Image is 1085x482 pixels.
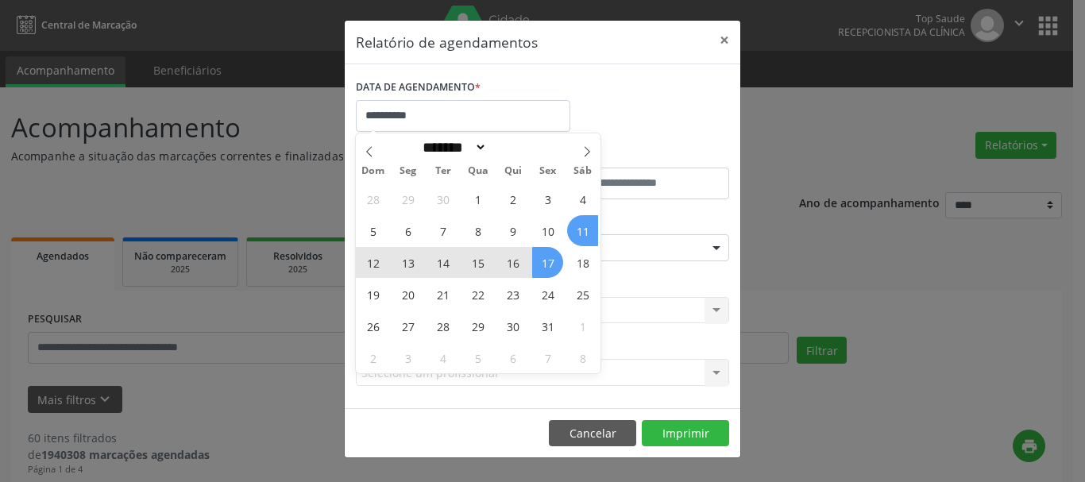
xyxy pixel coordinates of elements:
span: Outubro 27, 2025 [392,310,423,341]
span: Outubro 12, 2025 [357,247,388,278]
span: Setembro 30, 2025 [427,183,458,214]
span: Outubro 3, 2025 [532,183,563,214]
span: Novembro 4, 2025 [427,342,458,373]
span: Outubro 2, 2025 [497,183,528,214]
span: Novembro 6, 2025 [497,342,528,373]
span: Outubro 22, 2025 [462,279,493,310]
span: Outubro 31, 2025 [532,310,563,341]
span: Outubro 5, 2025 [357,215,388,246]
span: Outubro 19, 2025 [357,279,388,310]
span: Qui [496,166,531,176]
span: Outubro 23, 2025 [497,279,528,310]
span: Outubro 25, 2025 [567,279,598,310]
span: Outubro 6, 2025 [392,215,423,246]
span: Outubro 15, 2025 [462,247,493,278]
span: Outubro 18, 2025 [567,247,598,278]
span: Outubro 20, 2025 [392,279,423,310]
span: Outubro 7, 2025 [427,215,458,246]
span: Setembro 28, 2025 [357,183,388,214]
span: Novembro 3, 2025 [392,342,423,373]
span: Outubro 21, 2025 [427,279,458,310]
span: Ter [426,166,461,176]
span: Outubro 4, 2025 [567,183,598,214]
span: Outubro 30, 2025 [497,310,528,341]
select: Month [417,139,487,156]
label: DATA DE AGENDAMENTO [356,75,481,100]
span: Novembro 1, 2025 [567,310,598,341]
span: Outubro 14, 2025 [427,247,458,278]
h5: Relatório de agendamentos [356,32,538,52]
button: Close [709,21,740,60]
span: Outubro 1, 2025 [462,183,493,214]
span: Dom [356,166,391,176]
span: Novembro 7, 2025 [532,342,563,373]
span: Outubro 9, 2025 [497,215,528,246]
label: ATÉ [546,143,729,168]
span: Outubro 24, 2025 [532,279,563,310]
span: Qua [461,166,496,176]
span: Outubro 16, 2025 [497,247,528,278]
button: Imprimir [642,420,729,447]
span: Seg [391,166,426,176]
span: Novembro 5, 2025 [462,342,493,373]
span: Novembro 2, 2025 [357,342,388,373]
span: Sáb [566,166,600,176]
button: Cancelar [549,420,636,447]
span: Novembro 8, 2025 [567,342,598,373]
span: Outubro 28, 2025 [427,310,458,341]
span: Outubro 8, 2025 [462,215,493,246]
span: Outubro 11, 2025 [567,215,598,246]
span: Outubro 26, 2025 [357,310,388,341]
span: Sex [531,166,566,176]
span: Outubro 29, 2025 [462,310,493,341]
input: Year [487,139,539,156]
span: Outubro 17, 2025 [532,247,563,278]
span: Outubro 10, 2025 [532,215,563,246]
span: Setembro 29, 2025 [392,183,423,214]
span: Outubro 13, 2025 [392,247,423,278]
